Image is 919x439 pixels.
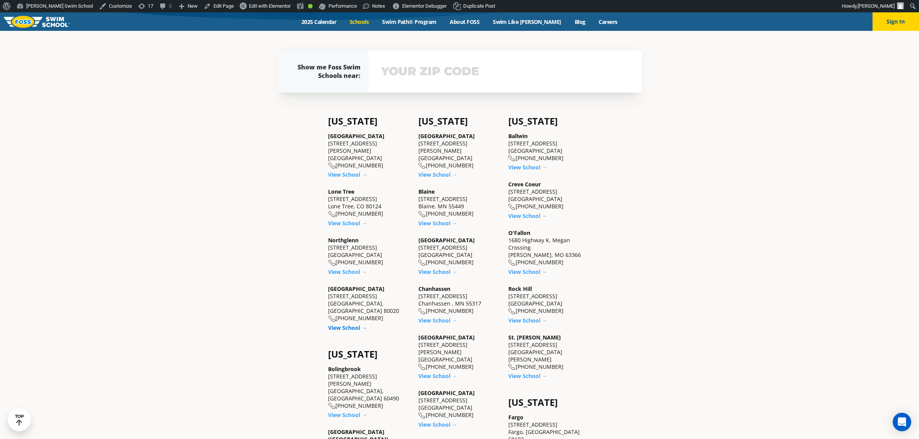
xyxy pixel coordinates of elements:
a: View School → [418,317,457,324]
div: [STREET_ADDRESS] [GEOGRAPHIC_DATA] [PHONE_NUMBER] [508,285,591,315]
img: location-phone-o-icon.svg [328,211,336,218]
a: St. [PERSON_NAME] [508,334,561,341]
div: [STREET_ADDRESS] [GEOGRAPHIC_DATA] [PHONE_NUMBER] [418,236,501,266]
a: [GEOGRAPHIC_DATA] [418,236,475,244]
div: [STREET_ADDRESS] [GEOGRAPHIC_DATA] [PHONE_NUMBER] [328,236,411,266]
button: Sign In [873,12,919,31]
div: [STREET_ADDRESS] Blaine, MN 55449 [PHONE_NUMBER] [418,188,501,218]
img: location-phone-o-icon.svg [508,204,516,210]
div: [STREET_ADDRESS] [GEOGRAPHIC_DATA][PERSON_NAME] [PHONE_NUMBER] [508,334,591,371]
img: location-phone-o-icon.svg [418,412,426,419]
div: [STREET_ADDRESS][PERSON_NAME] [GEOGRAPHIC_DATA], [GEOGRAPHIC_DATA] 60490 [PHONE_NUMBER] [328,365,411,410]
a: View School → [328,171,367,178]
img: location-phone-o-icon.svg [508,308,516,315]
div: [STREET_ADDRESS][PERSON_NAME] [GEOGRAPHIC_DATA] [PHONE_NUMBER] [418,334,501,371]
a: Blaine [418,188,435,195]
h4: [US_STATE] [508,116,591,127]
a: About FOSS [443,18,486,25]
div: [STREET_ADDRESS] Lone Tree, CO 80124 [PHONE_NUMBER] [328,188,411,218]
div: Show me Foss Swim Schools near: [293,63,361,80]
div: 1680 Highway K, Megan Crossing [PERSON_NAME], MO 63366 [PHONE_NUMBER] [508,229,591,266]
a: Swim Path® Program [376,18,443,25]
a: [GEOGRAPHIC_DATA] [418,334,475,341]
img: location-phone-o-icon.svg [418,364,426,370]
a: View School → [418,421,457,428]
div: [STREET_ADDRESS] [GEOGRAPHIC_DATA], [GEOGRAPHIC_DATA] 80020 [PHONE_NUMBER] [328,285,411,322]
img: location-phone-o-icon.svg [328,316,336,322]
a: [GEOGRAPHIC_DATA] [418,389,475,397]
div: [STREET_ADDRESS] [GEOGRAPHIC_DATA] [PHONE_NUMBER] [508,181,591,210]
a: [GEOGRAPHIC_DATA] [418,132,475,140]
div: [STREET_ADDRESS][PERSON_NAME] [GEOGRAPHIC_DATA] [PHONE_NUMBER] [328,132,411,169]
h4: [US_STATE] [508,397,591,408]
input: YOUR ZIP CODE [379,60,631,83]
div: [STREET_ADDRESS][PERSON_NAME] [GEOGRAPHIC_DATA] [PHONE_NUMBER] [418,132,501,169]
img: location-phone-o-icon.svg [418,162,426,169]
img: location-phone-o-icon.svg [508,155,516,162]
a: View School → [328,324,367,331]
h4: [US_STATE] [328,349,411,360]
div: TOP [15,414,24,426]
img: location-phone-o-icon.svg [328,403,336,409]
img: FOSS Swim School Logo [4,16,70,28]
div: [STREET_ADDRESS] Chanhassen , MN 55317 [PHONE_NUMBER] [418,285,501,315]
a: Chanhassen [418,285,450,292]
img: location-phone-o-icon.svg [328,162,336,169]
a: Fargo [508,414,523,421]
a: Careers [592,18,624,25]
div: [STREET_ADDRESS] [GEOGRAPHIC_DATA] [PHONE_NUMBER] [418,389,501,419]
a: Blog [568,18,592,25]
a: View School → [508,212,547,219]
a: Ballwin [508,132,528,140]
a: View School → [418,372,457,380]
a: View School → [328,268,367,275]
a: Northglenn [328,236,359,244]
img: location-phone-o-icon.svg [418,211,426,218]
a: O'Fallon [508,229,530,236]
a: Swim Like [PERSON_NAME] [486,18,568,25]
img: location-phone-o-icon.svg [418,260,426,266]
a: [GEOGRAPHIC_DATA] [328,285,385,292]
a: View School → [508,164,547,171]
a: View School → [508,268,547,275]
a: View School → [508,317,547,324]
img: location-phone-o-icon.svg [508,260,516,266]
a: Lone Tree [328,188,355,195]
img: location-phone-o-icon.svg [418,308,426,315]
span: [PERSON_NAME] [858,3,895,9]
h4: [US_STATE] [328,116,411,127]
a: Schools [343,18,376,25]
h4: [US_STATE] [418,116,501,127]
a: View School → [328,411,367,419]
div: Good [308,4,313,8]
div: [STREET_ADDRESS] [GEOGRAPHIC_DATA] [PHONE_NUMBER] [508,132,591,162]
a: View School → [418,268,457,275]
a: View School → [508,372,547,380]
a: [GEOGRAPHIC_DATA] [328,132,385,140]
a: Bolingbrook [328,365,361,373]
a: View School → [328,219,367,227]
a: Rock Hill [508,285,532,292]
a: Creve Coeur [508,181,541,188]
a: 2025 Calendar [295,18,343,25]
img: location-phone-o-icon.svg [328,260,336,266]
div: Open Intercom Messenger [893,413,911,431]
img: location-phone-o-icon.svg [508,364,516,370]
a: View School → [418,219,457,227]
span: Edit with Elementor [249,3,291,9]
a: View School → [418,171,457,178]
